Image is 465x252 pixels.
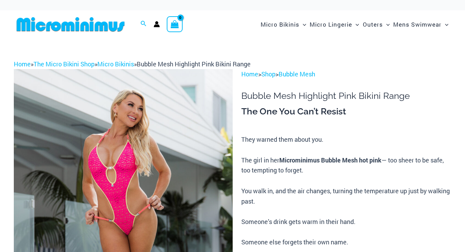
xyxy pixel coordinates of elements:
a: Home [14,60,31,68]
h3: The One You Can’t Resist [241,106,451,118]
a: Shop [261,70,275,78]
span: Outers [363,16,383,33]
a: Bubble Mesh [279,70,315,78]
span: Micro Bikinis [261,16,299,33]
b: Microminimus Bubble Mesh hot pink [279,156,381,164]
a: Micro BikinisMenu ToggleMenu Toggle [259,14,308,35]
a: Home [241,70,258,78]
span: » » » [14,60,251,68]
a: OutersMenu ToggleMenu Toggle [361,14,391,35]
span: Micro Lingerie [310,16,352,33]
h1: Bubble Mesh Highlight Pink Bikini Range [241,91,451,101]
a: The Micro Bikini Shop [33,60,95,68]
span: Mens Swimwear [393,16,442,33]
a: View Shopping Cart, empty [167,16,183,32]
span: Bubble Mesh Highlight Pink Bikini Range [137,60,251,68]
p: > > [241,69,451,80]
a: Search icon link [141,20,147,29]
a: Mens SwimwearMenu ToggleMenu Toggle [391,14,450,35]
a: Micro LingerieMenu ToggleMenu Toggle [308,14,361,35]
img: MM SHOP LOGO FLAT [14,17,127,32]
span: Menu Toggle [442,16,448,33]
span: Menu Toggle [352,16,359,33]
a: Micro Bikinis [97,60,134,68]
span: Menu Toggle [383,16,390,33]
a: Account icon link [154,21,160,27]
nav: Site Navigation [258,13,451,36]
span: Menu Toggle [299,16,306,33]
